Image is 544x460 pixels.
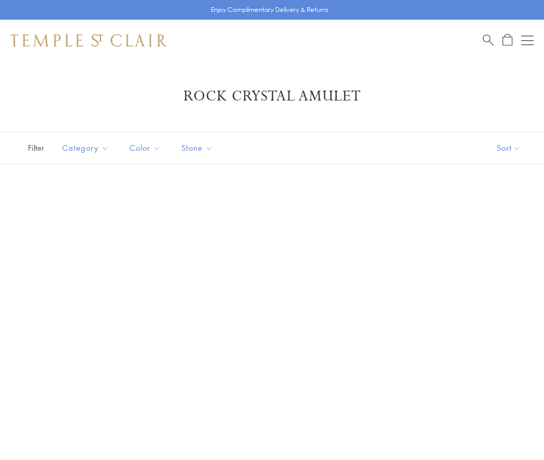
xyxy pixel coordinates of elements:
[122,136,168,160] button: Color
[503,34,512,47] a: Open Shopping Bag
[211,5,328,15] p: Enjoy Complimentary Delivery & Returns
[26,87,518,106] h1: Rock Crystal Amulet
[521,34,534,47] button: Open navigation
[57,141,117,154] span: Category
[474,132,544,164] button: Show sort by
[54,136,117,160] button: Category
[483,34,494,47] a: Search
[124,141,168,154] span: Color
[176,141,221,154] span: Stone
[10,34,167,47] img: Temple St. Clair
[174,136,221,160] button: Stone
